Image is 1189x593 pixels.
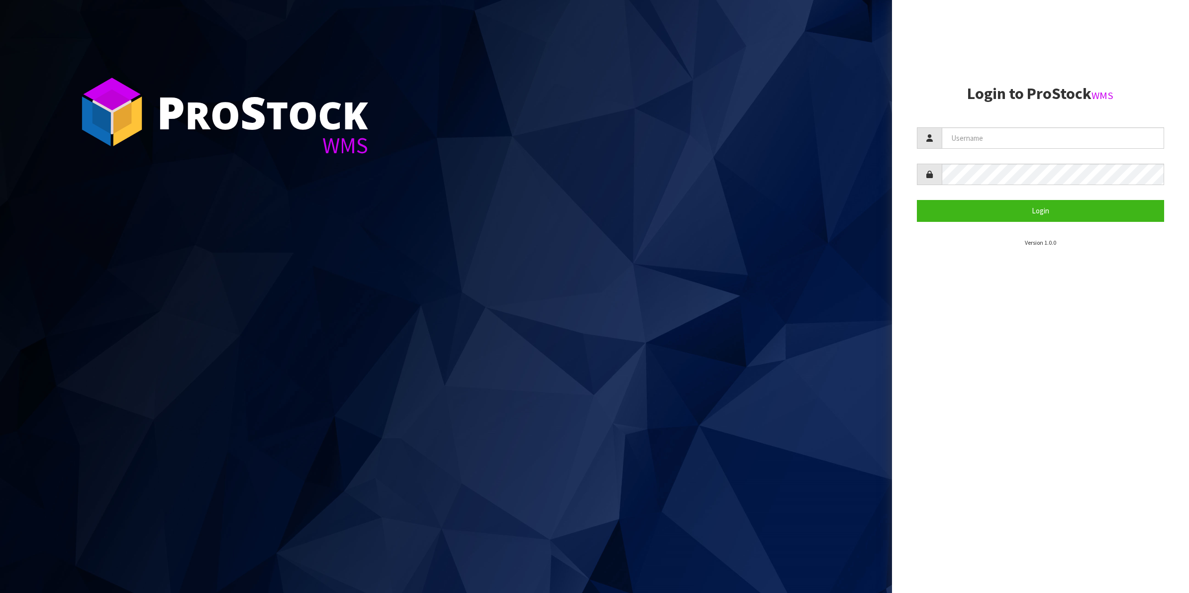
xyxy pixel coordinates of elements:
span: S [240,82,266,142]
button: Login [917,200,1165,221]
div: WMS [157,134,368,157]
h2: Login to ProStock [917,85,1165,102]
input: Username [942,127,1165,149]
img: ProStock Cube [75,75,149,149]
small: WMS [1091,89,1113,102]
span: P [157,82,185,142]
small: Version 1.0.0 [1025,239,1056,246]
div: ro tock [157,90,368,134]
